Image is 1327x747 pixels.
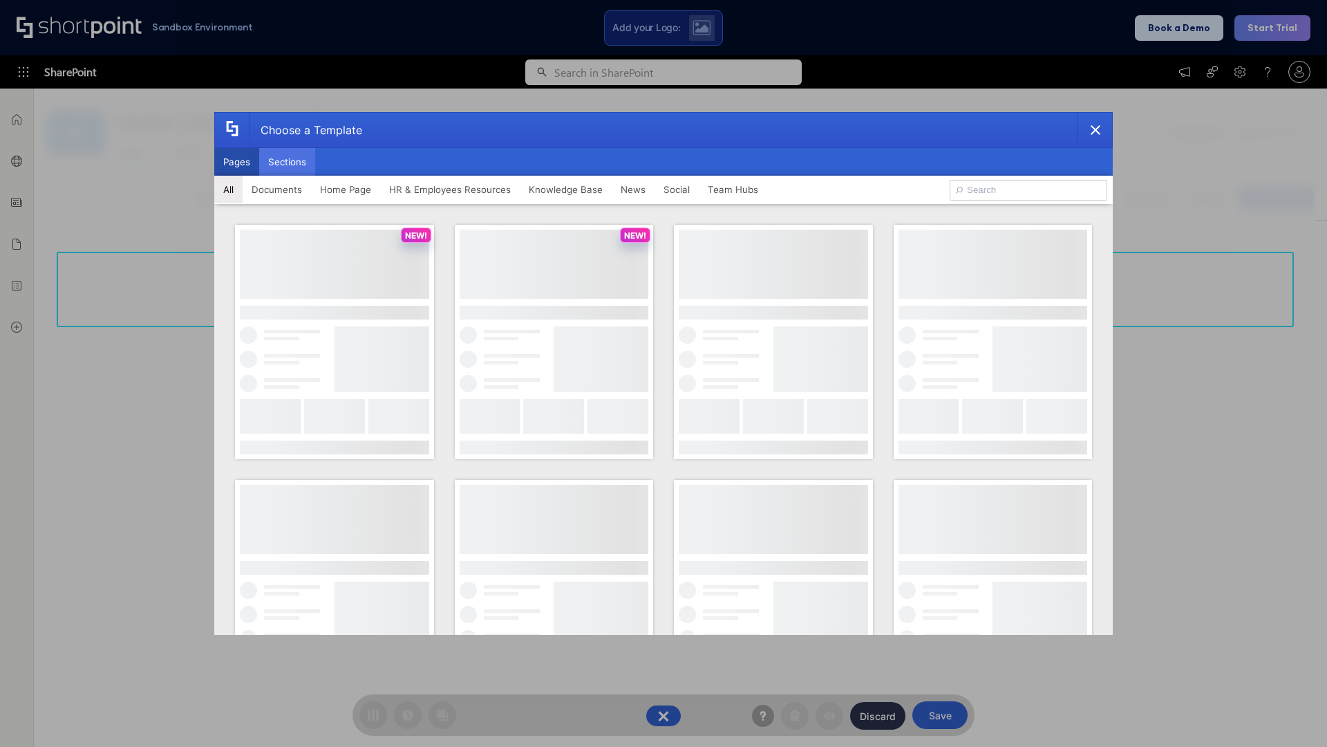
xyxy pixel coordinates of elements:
button: Sections [259,148,315,176]
button: News [612,176,655,203]
div: template selector [214,112,1113,635]
button: HR & Employees Resources [380,176,520,203]
button: Pages [214,148,259,176]
iframe: Chat Widget [1258,681,1327,747]
button: Documents [243,176,311,203]
button: Social [655,176,699,203]
button: Home Page [311,176,380,203]
input: Search [950,180,1107,201]
p: NEW! [624,230,646,241]
button: Team Hubs [699,176,767,203]
button: Knowledge Base [520,176,612,203]
p: NEW! [405,230,427,241]
div: Choose a Template [250,113,362,147]
button: All [214,176,243,203]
